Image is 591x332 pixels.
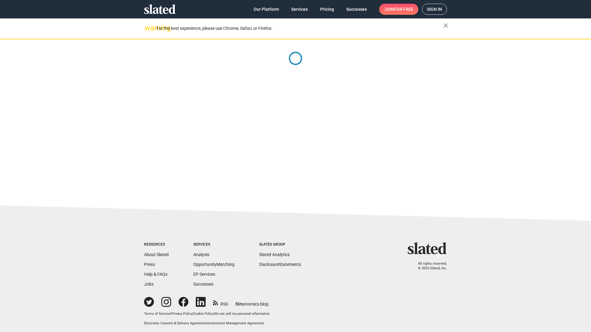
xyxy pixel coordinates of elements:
[286,4,313,15] a: Services
[215,312,270,316] button: Do not sell my personal information
[193,312,214,316] a: Cookie Policy
[394,4,413,15] span: for free
[193,272,215,277] a: EP Services
[384,4,413,15] span: Join
[144,321,207,325] a: Electronic Consent & Delivery Agreement
[193,252,209,257] a: Analysis
[315,4,339,15] a: Pricing
[254,4,279,15] span: Our Platform
[192,312,193,316] span: |
[427,4,442,14] span: Sign in
[144,262,155,267] a: Press
[170,312,171,316] span: |
[144,242,169,247] div: Resources
[235,302,243,306] span: film
[341,4,372,15] a: Successes
[144,272,167,277] a: Help & FAQs
[193,262,235,267] a: OpportunityMatching
[156,24,443,33] div: For the best experience, please use Chrome, Safari, or Firefox.
[144,252,169,257] a: About Slated
[320,4,334,15] span: Pricing
[213,298,228,307] a: RSS
[422,4,447,15] a: Sign in
[442,22,449,29] mat-icon: close
[208,321,264,325] a: Investment Management Agreement
[412,262,447,271] p: All rights reserved. © 2025 Slated, Inc.
[249,4,284,15] a: Our Platform
[193,282,213,287] a: Successes
[214,312,215,316] span: |
[259,242,301,247] div: Slated Group
[235,296,268,307] a: filmonomics blog
[193,242,235,247] div: Services
[259,262,301,267] a: DisclosureStatements
[145,24,152,32] mat-icon: warning
[379,4,418,15] a: Joinfor free
[259,252,290,257] a: Slated Analytics
[144,282,154,287] a: Jobs
[171,312,192,316] a: Privacy Policy
[291,4,308,15] span: Services
[207,321,208,325] span: |
[144,312,170,316] a: Terms of Service
[346,4,367,15] span: Successes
